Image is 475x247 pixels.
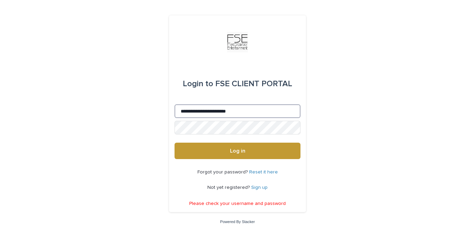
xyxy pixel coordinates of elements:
[183,74,292,93] div: FSE CLIENT PORTAL
[220,220,255,224] a: Powered By Stacker
[249,170,278,174] a: Reset it here
[251,185,268,190] a: Sign up
[175,143,300,159] button: Log in
[227,32,248,52] img: Km9EesSdRbS9ajqhBzyo
[230,148,245,154] span: Log in
[207,185,251,190] span: Not yet registered?
[183,80,213,88] span: Login to
[189,201,286,207] p: Please check your username and password
[197,170,249,174] span: Forgot your password?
